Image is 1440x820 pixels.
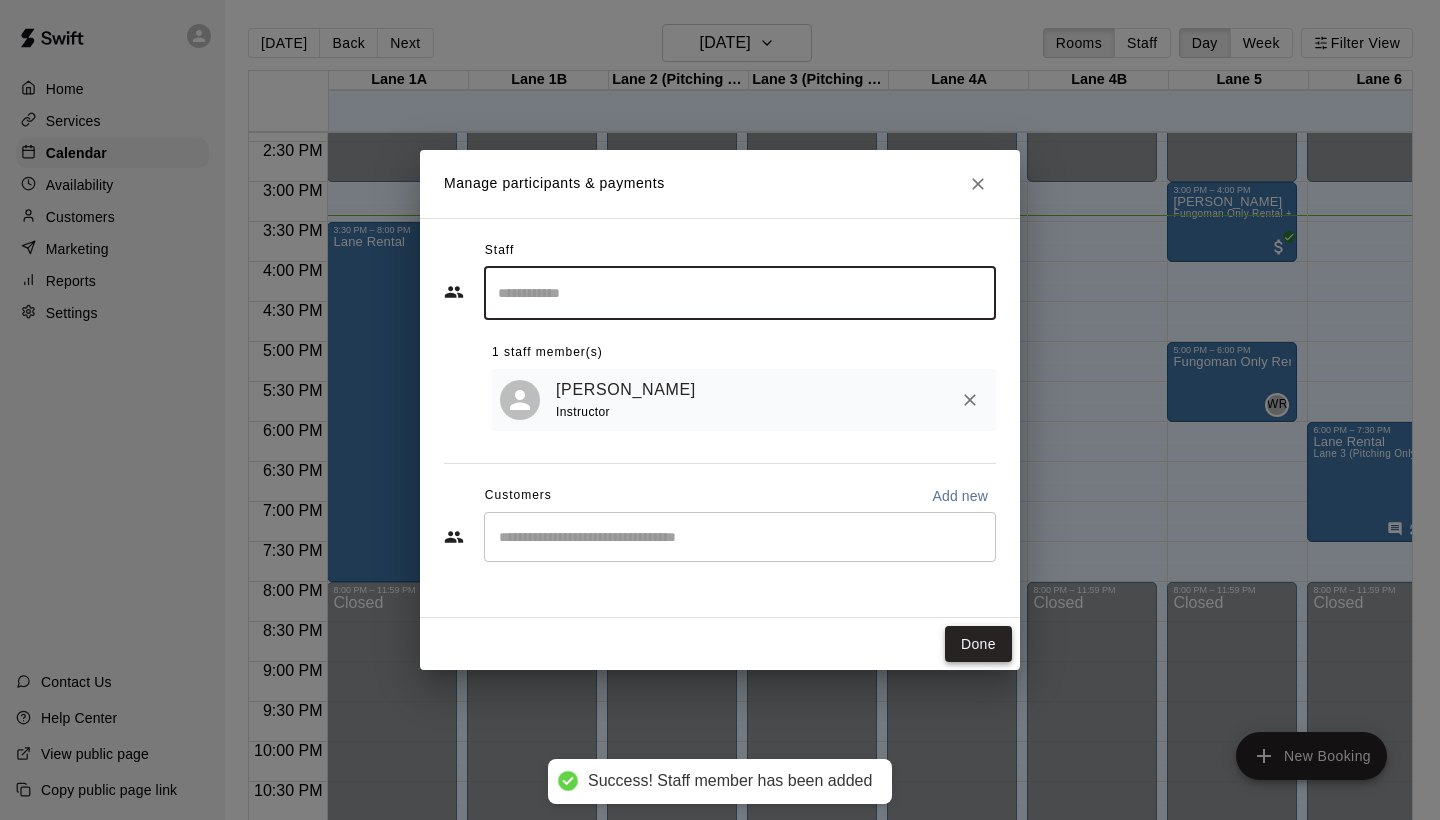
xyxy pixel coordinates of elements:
span: Instructor [556,405,610,419]
a: [PERSON_NAME] [556,377,696,403]
span: Staff [485,235,514,267]
div: Search staff [484,267,996,320]
div: Success! Staff member has been added [588,771,872,792]
svg: Customers [444,527,464,547]
button: Close [960,166,996,202]
p: Add new [932,486,988,506]
div: Start typing to search customers... [484,512,996,562]
button: Done [945,626,1012,663]
button: Remove [952,382,988,418]
p: Manage participants & payments [444,173,665,194]
span: 1 staff member(s) [492,337,603,369]
svg: Staff [444,282,464,302]
button: Add new [924,480,996,512]
span: Customers [485,480,552,512]
div: Wayne Rainer [500,380,540,420]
